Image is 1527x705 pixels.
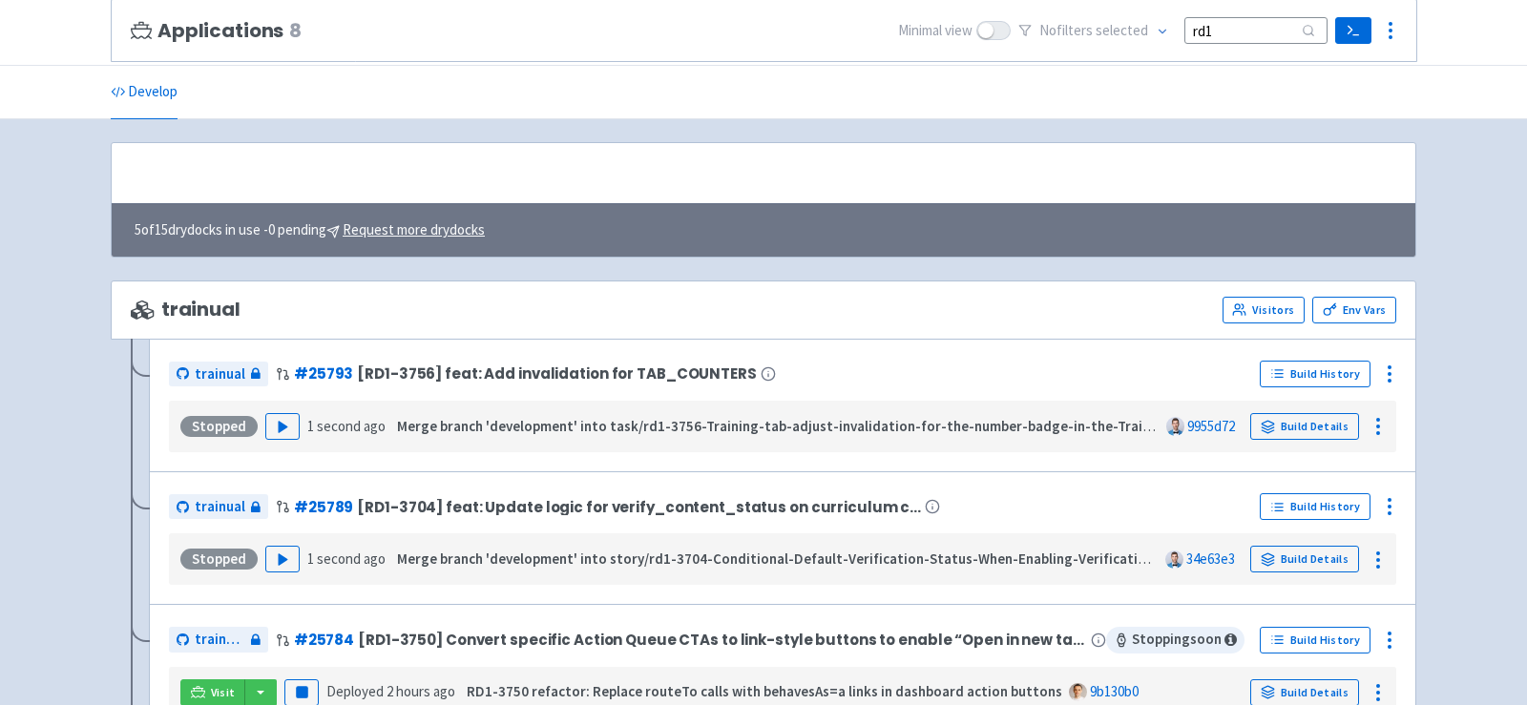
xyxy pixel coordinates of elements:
span: selected [1096,21,1148,39]
u: Request more drydocks [343,220,485,238]
span: No filter s [1039,20,1148,42]
a: Build Details [1250,546,1359,572]
span: 5 of 15 drydocks in use - 0 pending [135,219,485,241]
span: trainual [195,629,245,651]
strong: Merge branch 'development' into task/rd1-3756-Training-tab-adjust-invalidation-for-the-number-bad... [397,417,1220,435]
a: trainual [169,362,268,387]
span: [RD1-3704] feat: Update logic for verify_content_status on curriculum c… [357,499,921,515]
a: Build History [1260,361,1370,387]
input: Search... [1184,17,1328,43]
a: Visitors [1223,297,1305,323]
span: Visit [211,685,236,700]
span: trainual [131,299,241,321]
time: 1 second ago [307,549,386,568]
a: #25784 [294,630,354,650]
a: trainual [169,627,268,653]
a: Env Vars [1312,297,1396,323]
span: Deployed [326,682,455,700]
span: 8 [289,20,302,42]
span: trainual [195,496,245,518]
a: trainual [169,494,268,520]
div: Stopped [180,416,258,437]
a: Build History [1260,493,1370,520]
span: trainual [195,363,245,385]
strong: Merge branch 'development' into story/rd1-3704-Conditional-Default-Verification-Status-When-Enabl... [397,549,1227,568]
button: Play [265,413,300,440]
a: Build History [1260,627,1370,653]
button: Play [265,546,300,572]
time: 2 hours ago [387,682,455,700]
span: Stopping soon [1106,627,1245,653]
strong: RD1-3750 refactor: Replace routeTo calls with behavesAs=a links in dashboard action buttons [467,682,1062,700]
h3: Applications [131,20,302,42]
span: [RD1-3750] Convert specific Action Queue CTAs to link-style buttons to enable “Open in new tab” [358,632,1087,648]
a: 9955d72 [1187,417,1235,435]
a: Develop [111,66,178,119]
a: #25789 [294,497,353,517]
div: Stopped [180,549,258,570]
span: Minimal view [898,20,973,42]
a: #25793 [294,363,353,384]
a: 9b130b0 [1090,682,1139,700]
a: Build Details [1250,413,1359,440]
time: 1 second ago [307,417,386,435]
span: [RD1-3756] feat: Add invalidation for TAB_COUNTERS [357,365,756,382]
a: 34e63e3 [1186,549,1235,568]
a: Terminal [1335,17,1370,44]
